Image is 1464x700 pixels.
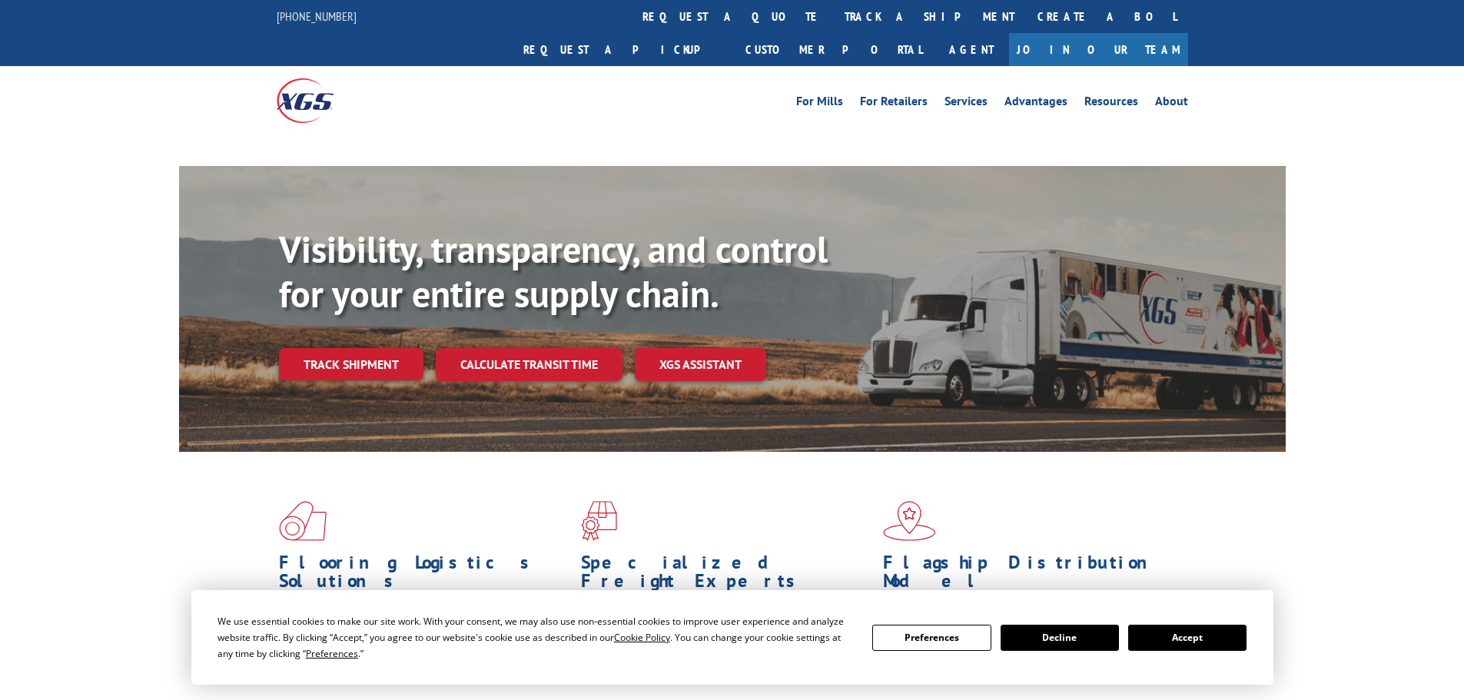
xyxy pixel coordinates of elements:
[279,225,828,317] b: Visibility, transparency, and control for your entire supply chain.
[1001,625,1119,651] button: Decline
[279,348,423,380] a: Track shipment
[279,553,569,598] h1: Flooring Logistics Solutions
[512,33,734,66] a: Request a pickup
[306,647,358,660] span: Preferences
[1009,33,1188,66] a: Join Our Team
[277,8,357,24] a: [PHONE_NUMBER]
[860,95,928,112] a: For Retailers
[635,348,766,381] a: XGS ASSISTANT
[581,553,871,598] h1: Specialized Freight Experts
[1084,95,1138,112] a: Resources
[883,501,936,541] img: xgs-icon-flagship-distribution-model-red
[614,631,670,644] span: Cookie Policy
[944,95,988,112] a: Services
[279,501,327,541] img: xgs-icon-total-supply-chain-intelligence-red
[217,613,854,662] div: We use essential cookies to make our site work. With your consent, we may also use non-essential ...
[796,95,843,112] a: For Mills
[1004,95,1067,112] a: Advantages
[1155,95,1188,112] a: About
[191,590,1273,685] div: Cookie Consent Prompt
[581,501,617,541] img: xgs-icon-focused-on-flooring-red
[883,553,1174,598] h1: Flagship Distribution Model
[436,348,622,381] a: Calculate transit time
[872,625,991,651] button: Preferences
[734,33,934,66] a: Customer Portal
[934,33,1009,66] a: Agent
[1128,625,1247,651] button: Accept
